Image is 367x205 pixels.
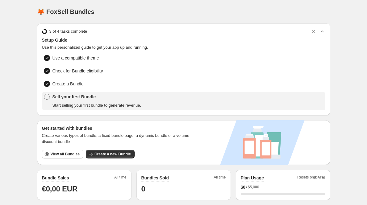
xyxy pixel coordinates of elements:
[314,175,325,179] span: [DATE]
[114,175,126,182] span: All time
[49,28,87,35] span: 3 of 4 tasks complete
[214,175,226,182] span: All time
[52,102,141,109] span: Start selling your first bundle to generate revenue.
[141,184,226,194] h1: 0
[297,175,325,182] span: Resets on
[94,152,131,157] span: Create a new Bundle
[37,8,94,15] h1: 🦊 FoxSell Bundles
[42,44,325,51] span: Use this personalized guide to get your app up and running.
[42,133,195,145] span: Create various types of bundle, a fixed bundle page, a dynamic bundle or a volume discount bundle
[241,175,264,181] h2: Plan Usage
[52,68,103,74] span: Check for Bundle eligibility
[52,94,141,100] span: Sell your first Bundle
[141,175,169,181] h2: Bundles Sold
[51,152,80,157] span: View all Bundles
[42,37,325,43] span: Setup Guide
[42,150,83,158] button: View all Bundles
[86,150,135,158] button: Create a new Bundle
[42,125,195,131] h3: Get started with bundles
[52,55,99,61] span: Use a compatible theme
[42,184,127,194] h1: €0,00 EUR
[241,184,325,190] div: /
[248,185,259,190] span: $5,000
[52,81,84,87] span: Create a Bundle
[42,175,69,181] h2: Bundle Sales
[241,184,246,190] span: $ 0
